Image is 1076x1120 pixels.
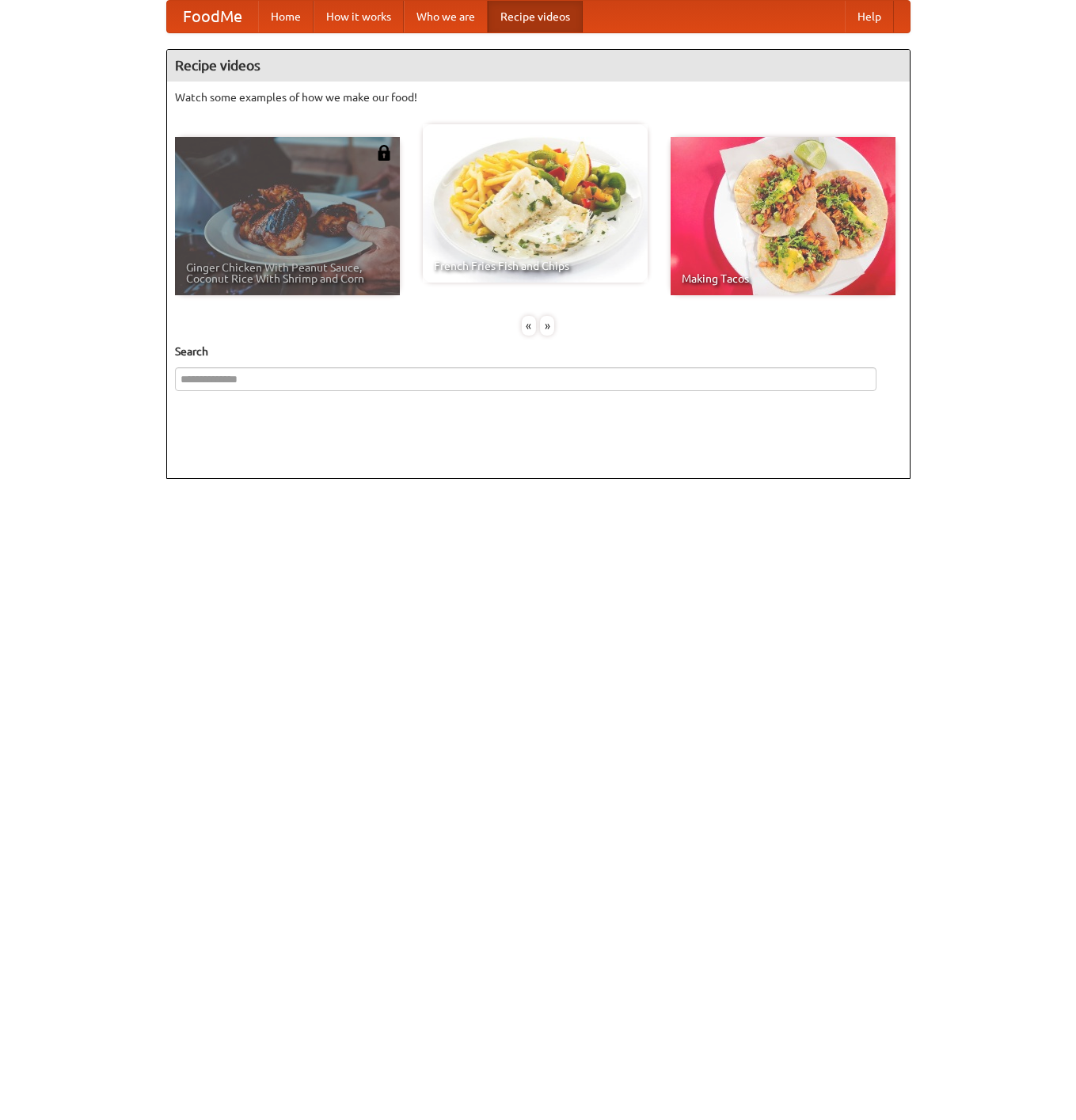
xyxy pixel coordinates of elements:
[423,124,648,283] a: French Fries Fish and Chips
[845,1,894,32] a: Help
[167,50,910,82] h4: Recipe videos
[314,1,404,32] a: How it works
[175,89,902,105] p: Watch some examples of how we make our food!
[671,137,895,295] a: Making Tacos
[682,273,884,284] span: Making Tacos
[175,344,902,359] h5: Search
[540,316,554,336] div: »
[258,1,314,32] a: Home
[434,260,637,271] span: French Fries Fish and Chips
[167,1,258,32] a: FoodMe
[404,1,488,32] a: Who we are
[376,145,392,161] img: 483408.png
[488,1,583,32] a: Recipe videos
[522,316,536,336] div: «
